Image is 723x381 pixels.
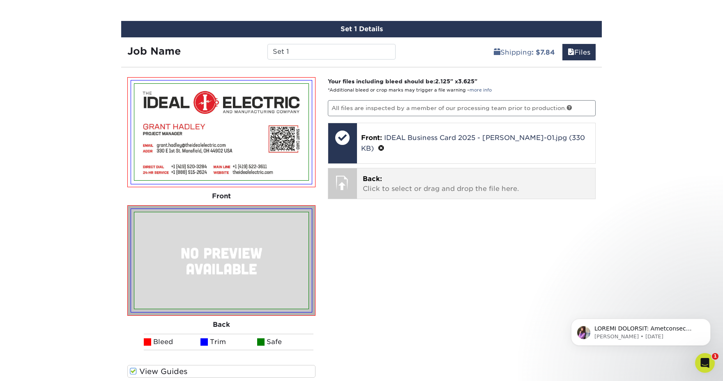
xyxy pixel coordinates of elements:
[328,78,477,85] strong: Your files including bleed should be: " x "
[328,100,596,116] p: All files are inspected by a member of our processing team prior to production.
[121,21,602,37] div: Set 1 Details
[363,174,590,194] p: Click to select or drag and drop the file here.
[559,301,723,359] iframe: Intercom notifications message
[144,334,200,350] li: Bleed
[127,187,315,205] div: Front
[712,353,718,360] span: 1
[695,353,715,373] iframe: Intercom live chat
[361,134,382,142] span: Front:
[458,78,474,85] span: 3.625
[494,48,500,56] span: shipping
[36,32,142,39] p: Message from Erica, sent 3d ago
[562,44,596,60] a: Files
[257,334,314,350] li: Safe
[470,87,492,93] a: more info
[568,48,574,56] span: files
[532,48,555,56] b: : $7.84
[328,87,492,93] small: *Additional bleed or crop marks may trigger a file warning –
[127,316,315,334] div: Back
[363,175,382,183] span: Back:
[488,44,560,60] a: Shipping: $7.84
[200,334,257,350] li: Trim
[127,365,315,378] label: View Guides
[435,78,450,85] span: 2.125
[267,44,395,60] input: Enter a job name
[127,45,181,57] strong: Job Name
[361,134,585,152] a: IDEAL Business Card 2025 - [PERSON_NAME]-01.jpg (330 KB)
[36,24,142,349] span: LOREMI DOLORSIT: Ametconsec Adipi 91116-68957-44620 Elits doe tem incidid utla etdol magna aliq E...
